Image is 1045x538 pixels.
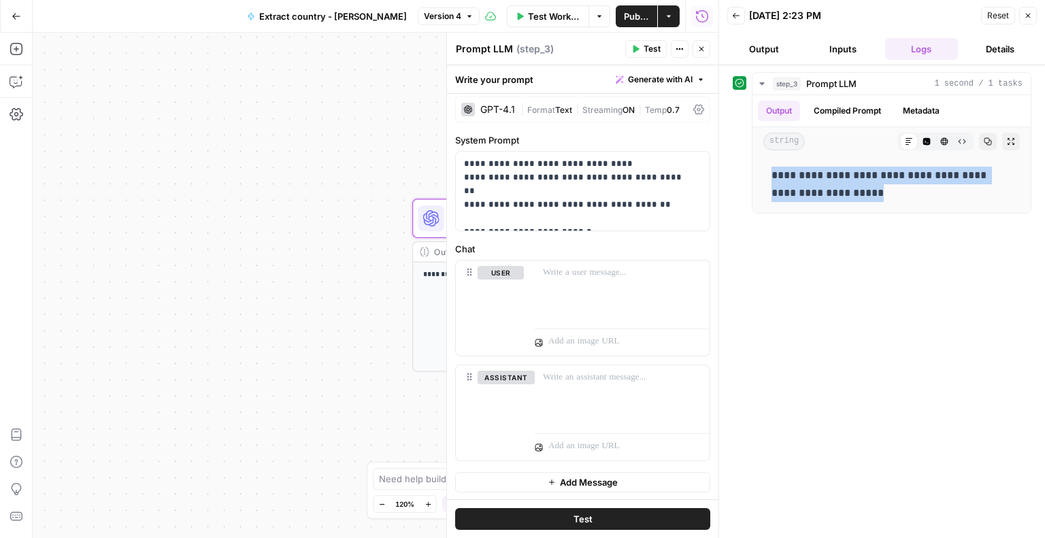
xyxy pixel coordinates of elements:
span: Prompt LLM [806,77,857,90]
button: Reset [981,7,1015,24]
span: Test [644,43,661,55]
div: assistant [456,365,524,460]
span: 120% [395,499,414,509]
button: Test Workflow [507,5,588,27]
span: Test [574,512,593,526]
div: 1 second / 1 tasks [752,95,1031,213]
button: Output [727,38,801,60]
span: ON [623,105,635,115]
button: Test [455,508,710,530]
span: Extract country - [PERSON_NAME] [259,10,407,23]
span: Format [527,105,555,115]
span: | [572,102,582,116]
button: Version 4 [418,7,480,25]
span: Streaming [582,105,623,115]
label: Chat [455,242,710,256]
button: Extract country - [PERSON_NAME] [239,5,415,27]
span: 0.7 [667,105,680,115]
span: Version 4 [424,10,461,22]
span: Add Message [560,475,618,489]
div: Write your prompt [447,65,718,93]
div: user [456,260,524,356]
button: Inputs [806,38,880,60]
span: Temp [645,105,667,115]
div: Output [434,246,620,258]
label: System Prompt [455,133,710,147]
textarea: Prompt LLM [456,42,513,56]
span: Publish [624,10,649,23]
button: Details [963,38,1037,60]
button: Logs [885,38,959,60]
button: Output [758,101,800,121]
button: Compiled Prompt [806,101,889,121]
span: 1 second / 1 tasks [934,78,1023,90]
span: ( step_3 ) [516,42,554,56]
button: assistant [478,371,535,384]
span: Text [555,105,572,115]
div: EndOutput [412,421,665,460]
button: Metadata [895,101,948,121]
span: string [763,133,805,150]
span: Test Workflow [528,10,580,23]
span: | [520,102,527,116]
span: step_3 [773,77,801,90]
button: Generate with AI [610,71,710,88]
span: Generate with AI [628,73,693,86]
span: Reset [987,10,1009,22]
button: user [478,266,524,280]
button: Add Message [455,472,710,492]
span: | [635,102,645,116]
button: 1 second / 1 tasks [752,73,1031,95]
div: WorkflowSet InputsInputs [412,111,665,150]
button: Test [625,40,667,58]
button: Publish [616,5,657,27]
div: GPT-4.1 [480,105,515,114]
